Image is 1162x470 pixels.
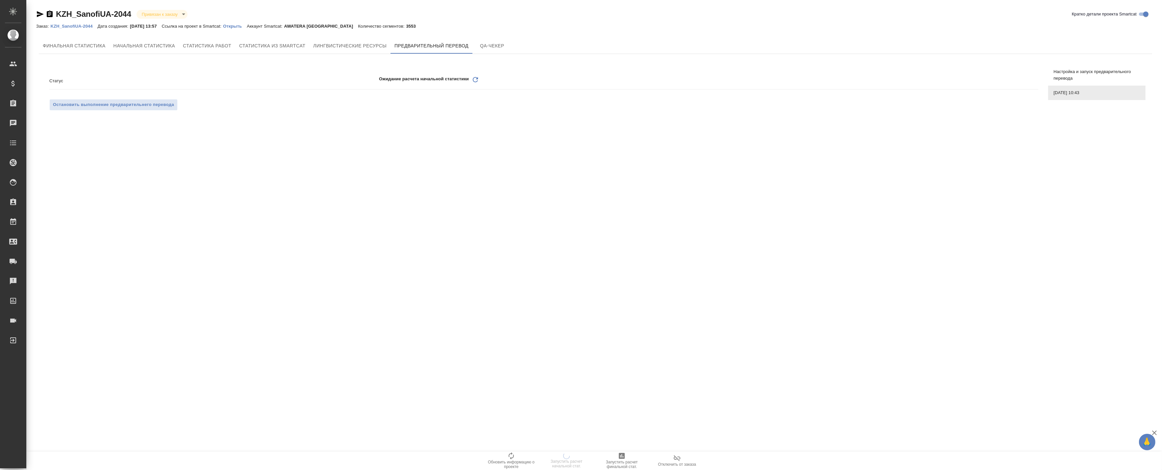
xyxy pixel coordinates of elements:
span: Лингвистические ресурсы [313,42,387,50]
span: Предварительный перевод [394,42,468,50]
span: Статистика из Smartcat [239,42,305,50]
div: Привязан к заказу [137,10,188,19]
p: [DATE] 13:57 [130,24,162,29]
p: Аккаунт Smartcat: [247,24,284,29]
p: Заказ: [36,24,50,29]
p: Открыть [223,24,247,29]
p: Ссылка на проект в Smartcat: [162,24,223,29]
button: Отключить от заказа [649,452,705,470]
span: Остановить выполнение предварительнего перевода [53,101,174,109]
button: Остановить выполнение предварительнего перевода [49,99,178,111]
span: Начальная статистика [114,42,175,50]
p: 3553 [406,24,421,29]
button: Запустить расчет финальной стат. [594,452,649,470]
button: Скопировать ссылку для ЯМессенджера [36,10,44,18]
a: KZH_SanofiUA-2044 [56,10,131,18]
span: 🙏 [1142,435,1153,449]
span: Отключить от заказа [658,462,696,467]
button: Обновить информацию о проекте [484,452,539,470]
button: Запустить расчет начальной стат. [539,452,594,470]
span: Обновить информацию о проекте [488,460,535,469]
span: Запустить расчет финальной стат. [598,460,645,469]
span: Статистика работ [183,42,231,50]
p: Ожидание расчета начальной статистики [379,76,469,86]
button: Привязан к заказу [140,12,180,17]
div: Настройка и запуск предварительного перевода [1048,65,1146,86]
span: Финальная статистика [43,42,106,50]
span: Настройка и запуск предварительного перевода [1053,68,1140,82]
span: QA-чекер [476,42,508,50]
a: Открыть [223,23,247,29]
p: Дата создания: [98,24,130,29]
p: Количество сегментов: [358,24,406,29]
button: 🙏 [1139,434,1155,450]
button: Скопировать ссылку [46,10,54,18]
p: Статус [49,78,379,84]
p: AWATERA [GEOGRAPHIC_DATA] [284,24,358,29]
span: Запустить расчет начальной стат. [543,459,590,468]
span: Кратко детали проекта Smartcat [1072,11,1137,17]
span: [DATE] 10:43 [1053,90,1140,96]
a: KZH_SanofiUA-2044 [50,23,97,29]
p: KZH_SanofiUA-2044 [50,24,97,29]
div: [DATE] 10:43 [1048,86,1146,100]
